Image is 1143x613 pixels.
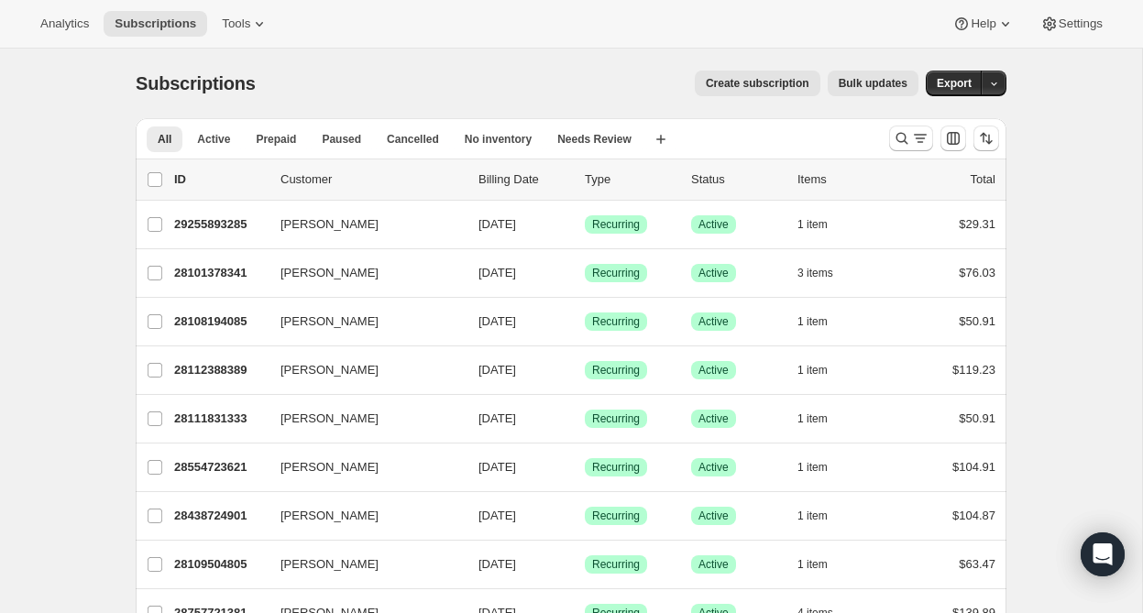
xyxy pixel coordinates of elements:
[937,76,972,91] span: Export
[797,212,848,237] button: 1 item
[478,509,516,522] span: [DATE]
[174,260,995,286] div: 28101378341[PERSON_NAME][DATE]SuccessRecurringSuccessActive3 items$76.03
[174,406,995,432] div: 28111831333[PERSON_NAME][DATE]SuccessRecurringSuccessActive1 item$50.91
[592,509,640,523] span: Recurring
[698,314,729,329] span: Active
[1081,532,1125,576] div: Open Intercom Messenger
[926,71,983,96] button: Export
[797,454,848,480] button: 1 item
[557,132,632,147] span: Needs Review
[174,170,266,189] p: ID
[1029,11,1114,37] button: Settings
[478,411,516,425] span: [DATE]
[959,266,995,279] span: $76.03
[959,217,995,231] span: $29.31
[174,357,995,383] div: 28112388389[PERSON_NAME][DATE]SuccessRecurringSuccessActive1 item$119.23
[136,73,256,93] span: Subscriptions
[889,126,933,151] button: Search and filter results
[174,458,266,476] p: 28554723621
[839,76,907,91] span: Bulk updates
[387,132,439,147] span: Cancelled
[592,411,640,426] span: Recurring
[971,16,995,31] span: Help
[959,314,995,328] span: $50.91
[174,552,995,577] div: 28109504805[PERSON_NAME][DATE]SuccessRecurringSuccessActive1 item$63.47
[797,357,848,383] button: 1 item
[698,217,729,232] span: Active
[828,71,918,96] button: Bulk updates
[269,307,453,336] button: [PERSON_NAME]
[465,132,532,147] span: No inventory
[280,507,379,525] span: [PERSON_NAME]
[256,132,296,147] span: Prepaid
[174,503,995,529] div: 28438724901[PERSON_NAME][DATE]SuccessRecurringSuccessActive1 item$104.87
[973,126,999,151] button: Sort the results
[280,170,464,189] p: Customer
[797,266,833,280] span: 3 items
[797,557,828,572] span: 1 item
[797,260,853,286] button: 3 items
[698,411,729,426] span: Active
[698,460,729,475] span: Active
[269,404,453,433] button: [PERSON_NAME]
[797,363,828,378] span: 1 item
[478,363,516,377] span: [DATE]
[29,11,100,37] button: Analytics
[797,509,828,523] span: 1 item
[174,454,995,480] div: 28554723621[PERSON_NAME][DATE]SuccessRecurringSuccessActive1 item$104.91
[695,71,820,96] button: Create subscription
[211,11,280,37] button: Tools
[797,552,848,577] button: 1 item
[698,363,729,378] span: Active
[585,170,676,189] div: Type
[174,215,266,234] p: 29255893285
[691,170,783,189] p: Status
[952,460,995,474] span: $104.91
[592,460,640,475] span: Recurring
[797,217,828,232] span: 1 item
[269,258,453,288] button: [PERSON_NAME]
[592,363,640,378] span: Recurring
[797,411,828,426] span: 1 item
[280,458,379,476] span: [PERSON_NAME]
[952,509,995,522] span: $104.87
[478,266,516,279] span: [DATE]
[174,507,266,525] p: 28438724901
[197,132,230,147] span: Active
[797,460,828,475] span: 1 item
[1059,16,1103,31] span: Settings
[40,16,89,31] span: Analytics
[940,126,966,151] button: Customize table column order and visibility
[115,16,196,31] span: Subscriptions
[478,314,516,328] span: [DATE]
[592,266,640,280] span: Recurring
[280,361,379,379] span: [PERSON_NAME]
[174,212,995,237] div: 29255893285[PERSON_NAME][DATE]SuccessRecurringSuccessActive1 item$29.31
[280,410,379,428] span: [PERSON_NAME]
[174,170,995,189] div: IDCustomerBilling DateTypeStatusItemsTotal
[698,557,729,572] span: Active
[478,557,516,571] span: [DATE]
[280,555,379,574] span: [PERSON_NAME]
[280,264,379,282] span: [PERSON_NAME]
[269,453,453,482] button: [PERSON_NAME]
[269,210,453,239] button: [PERSON_NAME]
[698,266,729,280] span: Active
[269,501,453,531] button: [PERSON_NAME]
[797,314,828,329] span: 1 item
[646,126,676,152] button: Create new view
[478,217,516,231] span: [DATE]
[280,312,379,331] span: [PERSON_NAME]
[797,503,848,529] button: 1 item
[478,460,516,474] span: [DATE]
[104,11,207,37] button: Subscriptions
[174,410,266,428] p: 28111831333
[174,361,266,379] p: 28112388389
[174,312,266,331] p: 28108194085
[698,509,729,523] span: Active
[592,557,640,572] span: Recurring
[797,309,848,334] button: 1 item
[592,314,640,329] span: Recurring
[174,309,995,334] div: 28108194085[PERSON_NAME][DATE]SuccessRecurringSuccessActive1 item$50.91
[222,16,250,31] span: Tools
